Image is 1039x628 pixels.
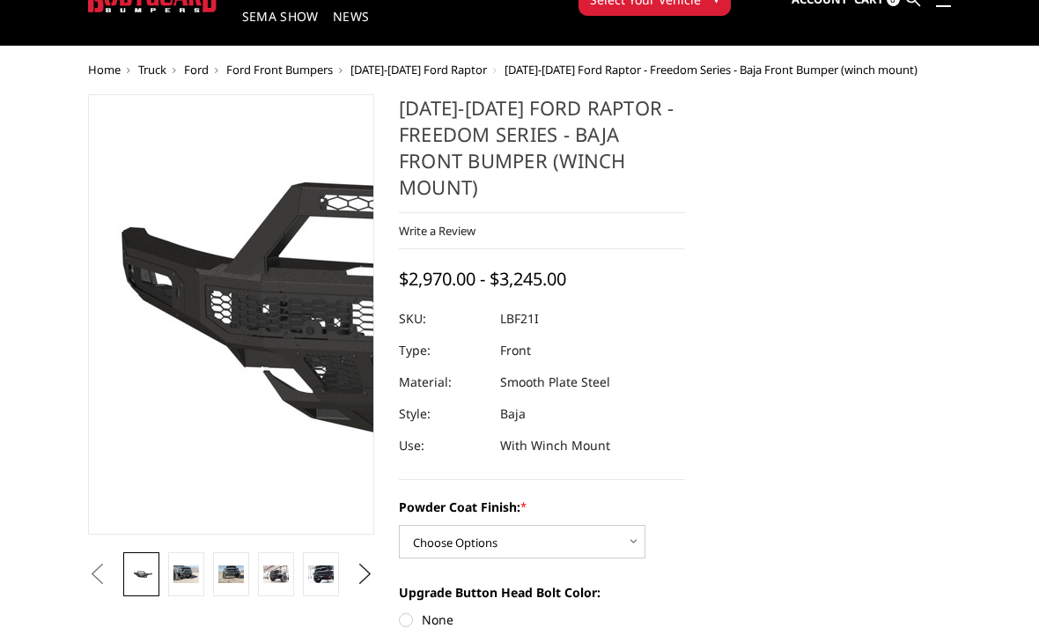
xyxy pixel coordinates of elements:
[84,561,110,587] button: Previous
[333,11,369,45] a: News
[350,62,487,78] a: [DATE]-[DATE] Ford Raptor
[173,565,199,582] img: 2021-2025 Ford Raptor - Freedom Series - Baja Front Bumper (winch mount)
[242,11,319,45] a: SEMA Show
[138,62,166,78] a: Truck
[399,583,685,602] label: Upgrade Button Head Bolt Color:
[263,565,289,582] img: 2021-2025 Ford Raptor - Freedom Series - Baja Front Bumper (winch mount)
[88,94,374,535] a: 2021-2025 Ford Raptor - Freedom Series - Baja Front Bumper (winch mount)
[352,561,379,587] button: Next
[399,303,487,335] dt: SKU:
[308,565,334,582] img: 2021-2025 Ford Raptor - Freedom Series - Baja Front Bumper (winch mount)
[184,62,209,78] a: Ford
[399,398,487,430] dt: Style:
[500,398,526,430] dd: Baja
[226,62,333,78] a: Ford Front Bumpers
[399,267,566,291] span: $2,970.00 - $3,245.00
[500,303,539,335] dd: LBF21I
[500,335,531,366] dd: Front
[218,565,244,582] img: 2021-2025 Ford Raptor - Freedom Series - Baja Front Bumper (winch mount)
[505,62,917,78] span: [DATE]-[DATE] Ford Raptor - Freedom Series - Baja Front Bumper (winch mount)
[500,366,610,398] dd: Smooth Plate Steel
[399,366,487,398] dt: Material:
[399,430,487,462] dt: Use:
[399,94,685,213] h1: [DATE]-[DATE] Ford Raptor - Freedom Series - Baja Front Bumper (winch mount)
[399,223,475,239] a: Write a Review
[399,498,685,516] label: Powder Coat Finish:
[500,430,610,462] dd: With Winch Mount
[399,335,487,366] dt: Type:
[88,62,121,78] a: Home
